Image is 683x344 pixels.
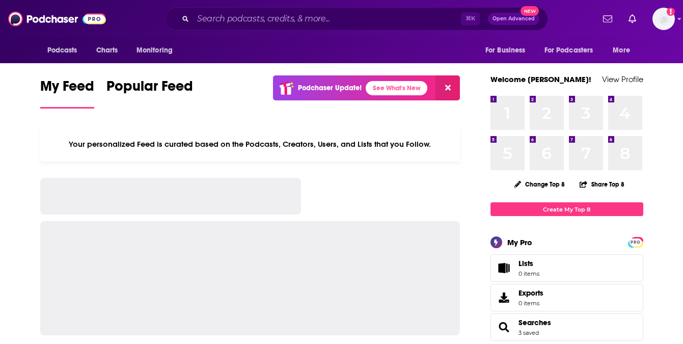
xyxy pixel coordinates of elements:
[490,254,643,282] a: Lists
[298,84,362,92] p: Podchaser Update!
[602,74,643,84] a: View Profile
[508,178,571,191] button: Change Top 8
[488,13,539,25] button: Open AdvancedNew
[490,202,643,216] a: Create My Top 8
[106,77,193,101] span: Popular Feed
[518,259,533,268] span: Lists
[129,41,186,60] button: open menu
[461,12,480,25] span: ⌘ K
[518,318,551,327] a: Searches
[518,288,543,298] span: Exports
[193,11,461,27] input: Search podcasts, credits, & more...
[47,43,77,58] span: Podcasts
[579,174,625,194] button: Share Top 8
[478,41,538,60] button: open menu
[494,261,514,275] span: Lists
[40,77,94,101] span: My Feed
[490,74,591,84] a: Welcome [PERSON_NAME]!
[518,329,539,336] a: 3 saved
[599,10,616,28] a: Show notifications dropdown
[165,7,548,31] div: Search podcasts, credits, & more...
[494,290,514,305] span: Exports
[630,238,642,246] a: PRO
[630,239,642,246] span: PRO
[90,41,124,60] a: Charts
[613,43,630,58] span: More
[544,43,593,58] span: For Podcasters
[366,81,427,95] a: See What's New
[538,41,608,60] button: open menu
[667,8,675,16] svg: Add a profile image
[8,9,106,29] img: Podchaser - Follow, Share and Rate Podcasts
[485,43,526,58] span: For Business
[490,284,643,311] a: Exports
[96,43,118,58] span: Charts
[106,77,193,109] a: Popular Feed
[40,77,94,109] a: My Feed
[507,237,532,247] div: My Pro
[518,270,539,277] span: 0 items
[518,259,539,268] span: Lists
[606,41,643,60] button: open menu
[490,313,643,341] span: Searches
[494,320,514,334] a: Searches
[652,8,675,30] button: Show profile menu
[518,300,543,307] span: 0 items
[40,127,460,162] div: Your personalized Feed is curated based on the Podcasts, Creators, Users, and Lists that you Follow.
[521,6,539,16] span: New
[624,10,640,28] a: Show notifications dropdown
[652,8,675,30] img: User Profile
[136,43,173,58] span: Monitoring
[40,41,91,60] button: open menu
[493,16,535,21] span: Open Advanced
[652,8,675,30] span: Logged in as jackiemayer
